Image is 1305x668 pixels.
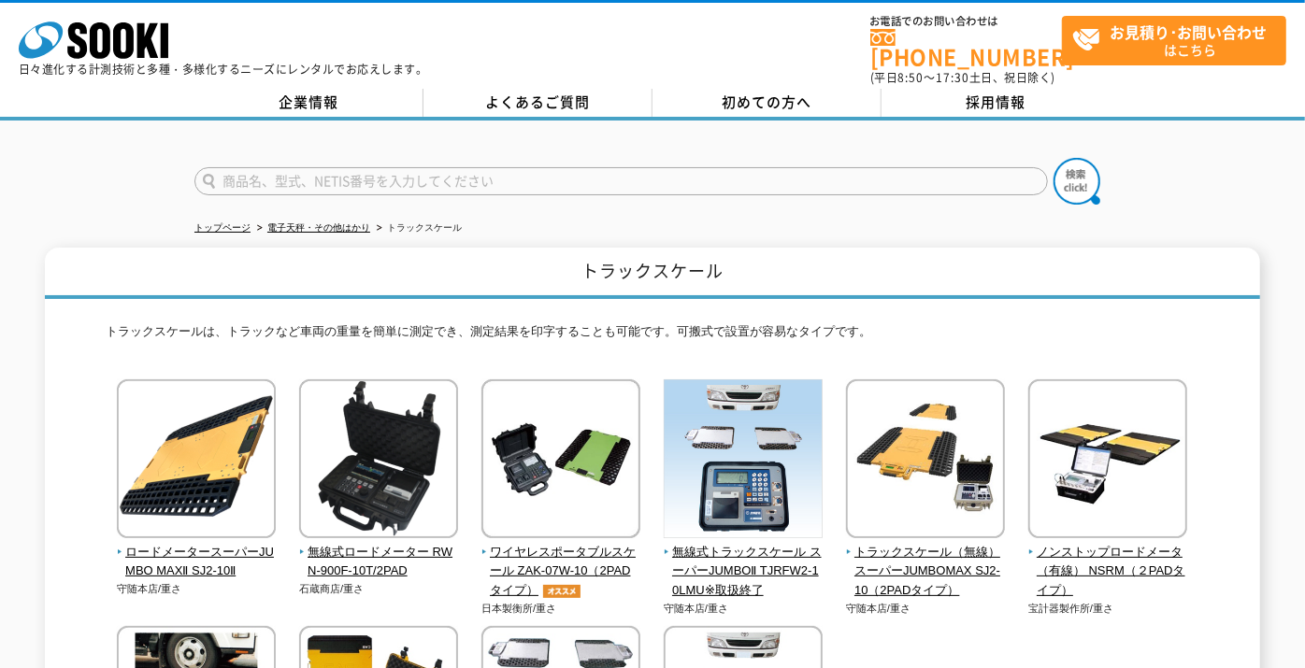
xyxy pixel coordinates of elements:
[870,29,1062,67] a: [PHONE_NUMBER]
[1054,158,1100,205] img: btn_search.png
[846,601,1006,617] p: 守随本店/重さ
[481,525,641,601] a: ワイヤレスポータブルスケール ZAK-07W-10（2PADタイプ）オススメ
[117,581,277,597] p: 守随本店/重さ
[106,322,1199,351] p: トラックスケールは、トラックなど車両の重量を簡単に測定でき、測定結果を印字することも可能です。可搬式で設置が容易なタイプです。
[299,379,458,543] img: 無線式ロードメーター RWN-900F-10T/2PAD
[481,379,640,543] img: ワイヤレスポータブルスケール ZAK-07W-10（2PADタイプ）
[1028,601,1188,617] p: 宝計器製作所/重さ
[45,248,1260,299] h1: トラックスケール
[194,167,1048,195] input: 商品名、型式、NETIS番号を入力してください
[299,525,459,581] a: 無線式ロードメーター RWN-900F-10T/2PAD
[481,601,641,617] p: 日本製衡所/重さ
[870,69,1055,86] span: (平日 ～ 土日、祝日除く)
[652,89,882,117] a: 初めての方へ
[194,222,251,233] a: トップページ
[1028,379,1187,543] img: ノンストップロードメータ（有線） NSRM（２PADタイプ）
[664,525,824,601] a: 無線式トラックスケール スーパーJUMBOⅡ TJRFW2-10LMU※取扱終了
[664,543,824,601] span: 無線式トラックスケール スーパーJUMBOⅡ TJRFW2-10LMU※取扱終了
[267,222,370,233] a: 電子天秤・その他はかり
[194,89,423,117] a: 企業情報
[664,379,823,543] img: 無線式トラックスケール スーパーJUMBOⅡ TJRFW2-10LMU※取扱終了
[882,89,1111,117] a: 採用情報
[1028,543,1188,601] span: ノンストップロードメータ（有線） NSRM（２PADタイプ）
[664,601,824,617] p: 守随本店/重さ
[1111,21,1268,43] strong: お見積り･お問い合わせ
[723,92,812,112] span: 初めての方へ
[898,69,925,86] span: 8:50
[373,219,462,238] li: トラックスケール
[846,543,1006,601] span: トラックスケール（無線） スーパーJUMBOMAX SJ2-10（2PADタイプ）
[299,581,459,597] p: 石蔵商店/重さ
[538,585,585,598] img: オススメ
[846,525,1006,601] a: トラックスケール（無線） スーパーJUMBOMAX SJ2-10（2PADタイプ）
[117,525,277,581] a: ロードメータースーパーJUMBO MAXⅡ SJ2-10Ⅱ
[870,16,1062,27] span: お電話でのお問い合わせは
[117,543,277,582] span: ロードメータースーパーJUMBO MAXⅡ SJ2-10Ⅱ
[117,379,276,543] img: ロードメータースーパーJUMBO MAXⅡ SJ2-10Ⅱ
[936,69,969,86] span: 17:30
[19,64,428,75] p: 日々進化する計測技術と多種・多様化するニーズにレンタルでお応えします。
[299,543,459,582] span: 無線式ロードメーター RWN-900F-10T/2PAD
[846,379,1005,543] img: トラックスケール（無線） スーパーJUMBOMAX SJ2-10（2PADタイプ）
[1062,16,1286,65] a: お見積り･お問い合わせはこちら
[1072,17,1285,64] span: はこちら
[1028,525,1188,601] a: ノンストップロードメータ（有線） NSRM（２PADタイプ）
[481,543,641,601] span: ワイヤレスポータブルスケール ZAK-07W-10（2PADタイプ）
[423,89,652,117] a: よくあるご質問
